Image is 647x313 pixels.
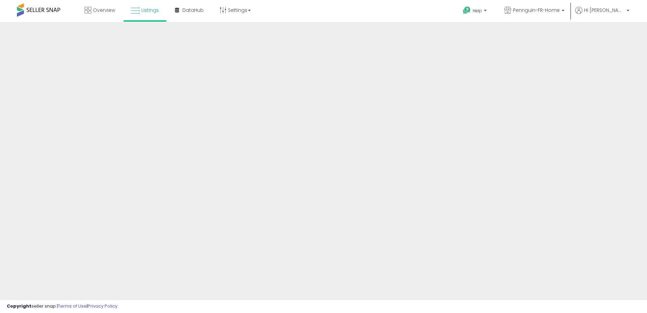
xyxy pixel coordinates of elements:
[463,6,471,15] i: Get Help
[88,303,117,309] a: Privacy Policy
[575,7,629,22] a: Hi [PERSON_NAME]
[458,1,493,22] a: Help
[7,303,31,309] strong: Copyright
[513,7,560,14] span: Pennguin-FR-Home
[93,7,115,14] span: Overview
[141,7,159,14] span: Listings
[584,7,625,14] span: Hi [PERSON_NAME]
[182,7,204,14] span: DataHub
[58,303,87,309] a: Terms of Use
[473,8,482,14] span: Help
